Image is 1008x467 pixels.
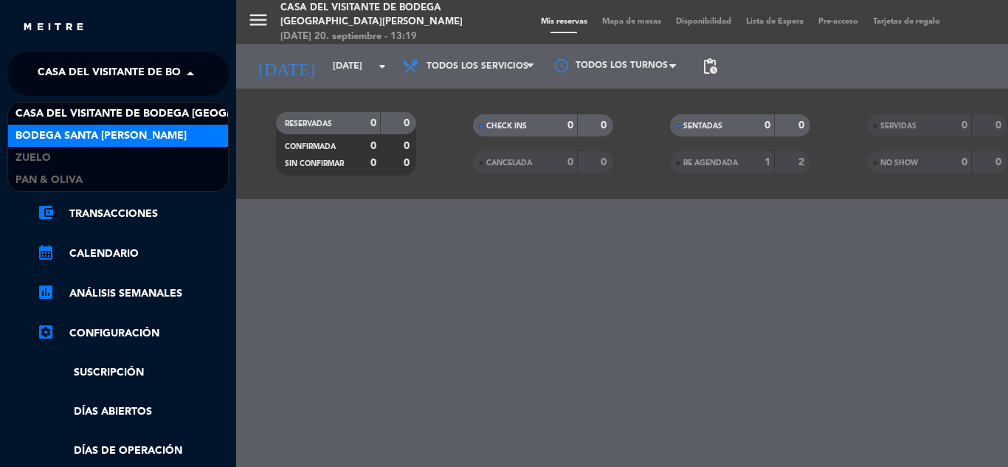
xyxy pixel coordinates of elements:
a: Configuración [37,325,229,342]
a: Días de Operación [37,443,229,460]
span: Bodega Santa [PERSON_NAME] [15,128,187,145]
a: assessmentANÁLISIS SEMANALES [37,285,229,302]
a: Suscripción [37,364,229,381]
a: calendar_monthCalendario [37,245,229,263]
i: assessment [37,283,55,301]
i: calendar_month [37,243,55,261]
span: Zuelo [15,150,51,167]
img: MEITRE [22,22,85,33]
span: Pan & Oliva [15,172,83,189]
span: Casa del Visitante de Bodega [GEOGRAPHIC_DATA][PERSON_NAME] [38,58,409,89]
i: account_balance_wallet [37,204,55,221]
a: Días abiertos [37,404,229,421]
i: settings_applications [37,323,55,341]
span: Casa del Visitante de Bodega [GEOGRAPHIC_DATA][PERSON_NAME] [15,105,387,122]
a: account_balance_walletTransacciones [37,205,229,223]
